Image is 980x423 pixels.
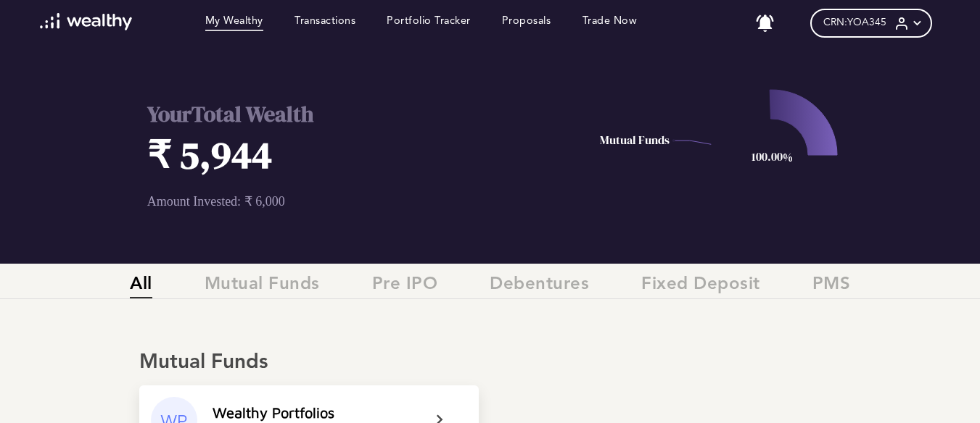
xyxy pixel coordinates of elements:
div: Mutual Funds [139,351,841,375]
span: Fixed Deposit [641,275,760,298]
p: Amount Invested: ₹ 6,000 [147,193,564,209]
a: Proposals [502,15,551,31]
span: PMS [812,275,851,298]
span: All [130,275,152,298]
text: 100.00% [751,148,792,164]
img: wl-logo-white.svg [40,13,132,30]
span: Mutual Funds [205,275,320,298]
h2: Your Total Wealth [147,99,564,129]
a: Transactions [295,15,355,31]
span: Pre IPO [372,275,438,298]
span: Debentures [490,275,589,298]
a: Trade Now [582,15,638,31]
div: Wealthy Portfolios [213,404,334,421]
span: CRN: YOA345 [823,17,886,29]
h1: ₹ 5,944 [147,129,564,180]
a: My Wealthy [205,15,263,31]
a: Portfolio Tracker [387,15,471,31]
text: Mutual Funds [600,132,670,148]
